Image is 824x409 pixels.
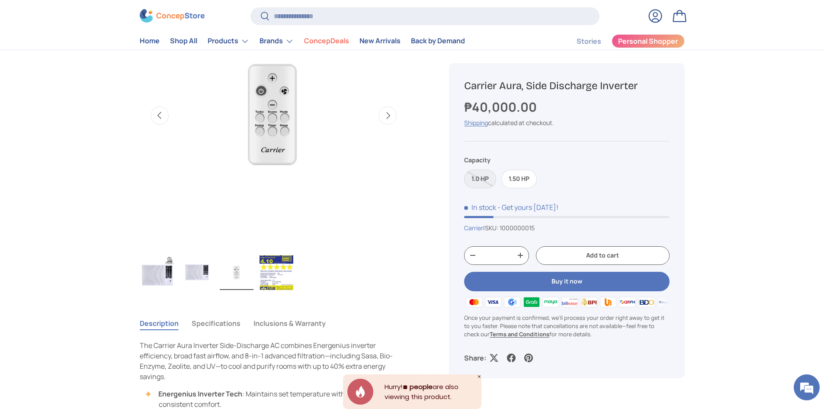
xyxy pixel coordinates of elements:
p: Once your payment is confirmed, we'll process your order right away to get it to you faster. Plea... [464,314,669,339]
img: maya [541,296,560,309]
img: qrph [618,296,637,309]
img: master [464,296,483,309]
img: Carrier Aura, Side Discharge Inverter [140,255,174,290]
span: | [483,224,535,232]
a: ConcepDeals [304,33,349,50]
div: calculated at checkout. [464,118,669,127]
a: Back by Demand [411,33,465,50]
button: Add to cart [536,246,669,265]
img: bpi [580,296,599,309]
a: Shipping [464,119,488,127]
span: Personal Shopper [618,38,678,45]
label: Sold out [464,170,496,188]
img: ConcepStore [140,10,205,23]
img: gcash [503,296,522,309]
p: The Carrier Aura Inverter Side-Discharge AC combines Energenius inverter efficiency, broad fast a... [140,340,408,382]
h1: Carrier Aura, Side Discharge Inverter [464,79,669,93]
nav: Secondary [556,32,685,50]
span: 1000000015 [500,224,535,232]
img: metrobank [656,296,675,309]
strong: Energenius Inverter Tech [158,389,242,399]
summary: Brands [254,32,299,50]
a: Stories [577,33,601,50]
p: Share: [464,353,486,363]
a: New Arrivals [359,33,401,50]
img: bdo [637,296,656,309]
button: Inclusions & Warranty [253,313,326,333]
img: Carrier Aura, Side Discharge Inverter [260,255,293,290]
img: grabpay [522,296,541,309]
span: SKU: [485,224,498,232]
div: Close [477,374,481,379]
a: Personal Shopper [612,34,685,48]
a: Shop All [170,33,197,50]
img: visa [484,296,503,309]
button: Buy it now [464,272,669,291]
span: In stock [464,203,496,212]
a: Home [140,33,160,50]
img: carrier-aura-window-type-room-inverter-aircon-1.00-hp-unit-full-view-concepstore [180,255,214,290]
a: Terms and Conditions [490,330,549,338]
a: Carrier [464,224,483,232]
img: carrier-aura-window-type-room-inverter-aircon-1.00-hp-remote-unit-full-view-concepstore [220,255,253,290]
strong: ₱40,000.00 [464,98,539,116]
legend: Capacity [464,155,491,164]
img: billease [560,296,579,309]
summary: Products [202,32,254,50]
nav: Primary [140,32,465,50]
button: Specifications [192,313,240,333]
button: Description [140,313,179,333]
img: ubp [599,296,618,309]
p: - Get yours [DATE]! [497,203,558,212]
